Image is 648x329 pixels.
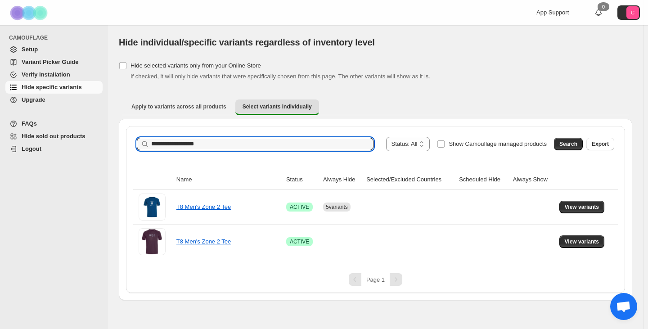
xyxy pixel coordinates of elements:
[594,8,603,17] a: 0
[139,194,166,221] img: T8 Men's Zone 2 Tee
[22,59,78,65] span: Variant Picker Guide
[510,170,557,190] th: Always Show
[617,5,640,20] button: Avatar with initials C
[290,203,309,211] span: ACTIVE
[22,71,70,78] span: Verify Installation
[598,2,609,11] div: 0
[559,201,605,213] button: View variants
[565,203,599,211] span: View variants
[22,145,41,152] span: Logout
[290,238,309,245] span: ACTIVE
[176,203,231,210] a: T8 Men's Zone 2 Tee
[133,273,618,286] nav: Pagination
[22,46,38,53] span: Setup
[119,119,632,300] div: Select variants individually
[366,276,385,283] span: Page 1
[536,9,569,16] span: App Support
[139,228,166,255] img: T8 Men's Zone 2 Tee
[9,34,103,41] span: CAMOUFLAGE
[626,6,639,19] span: Avatar with initials C
[174,170,283,190] th: Name
[610,293,637,320] a: 打開聊天
[131,103,226,110] span: Apply to variants across all products
[130,62,261,69] span: Hide selected variants only from your Online Store
[243,103,312,110] span: Select variants individually
[176,238,231,245] a: T8 Men's Zone 2 Tee
[124,99,234,114] button: Apply to variants across all products
[5,56,103,68] a: Variant Picker Guide
[456,170,510,190] th: Scheduled Hide
[554,138,583,150] button: Search
[7,0,52,25] img: Camouflage
[320,170,364,190] th: Always Hide
[5,117,103,130] a: FAQs
[5,94,103,106] a: Upgrade
[592,140,609,148] span: Export
[631,10,634,15] text: C
[22,133,85,140] span: Hide sold out products
[22,96,45,103] span: Upgrade
[283,170,320,190] th: Status
[586,138,614,150] button: Export
[5,130,103,143] a: Hide sold out products
[22,120,37,127] span: FAQs
[22,84,82,90] span: Hide specific variants
[565,238,599,245] span: View variants
[559,140,577,148] span: Search
[559,235,605,248] button: View variants
[119,37,375,47] span: Hide individual/specific variants regardless of inventory level
[5,68,103,81] a: Verify Installation
[326,204,348,210] span: 5 variants
[5,81,103,94] a: Hide specific variants
[5,43,103,56] a: Setup
[130,73,430,80] span: If checked, it will only hide variants that were specifically chosen from this page. The other va...
[235,99,319,115] button: Select variants individually
[5,143,103,155] a: Logout
[364,170,456,190] th: Selected/Excluded Countries
[449,140,547,147] span: Show Camouflage managed products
